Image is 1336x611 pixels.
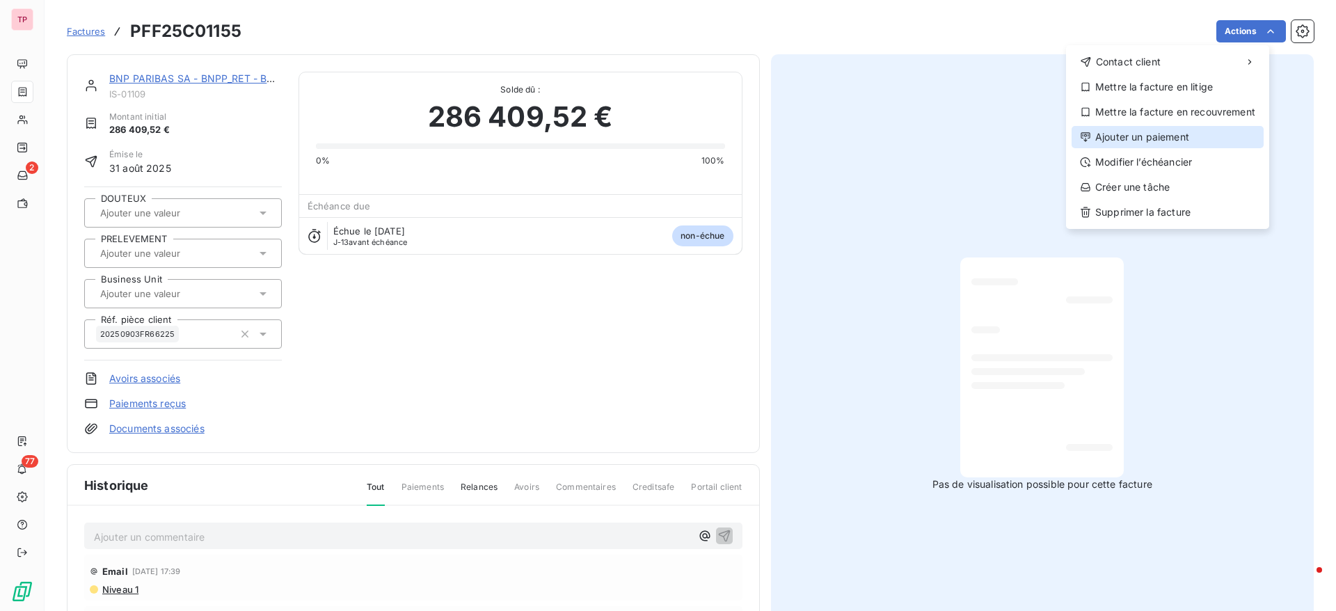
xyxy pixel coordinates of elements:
[1072,176,1264,198] div: Créer une tâche
[1072,201,1264,223] div: Supprimer la facture
[1096,55,1161,69] span: Contact client
[1072,126,1264,148] div: Ajouter un paiement
[1289,564,1322,597] iframe: Intercom live chat
[1066,45,1269,229] div: Actions
[1072,76,1264,98] div: Mettre la facture en litige
[1072,101,1264,123] div: Mettre la facture en recouvrement
[1072,151,1264,173] div: Modifier l’échéancier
